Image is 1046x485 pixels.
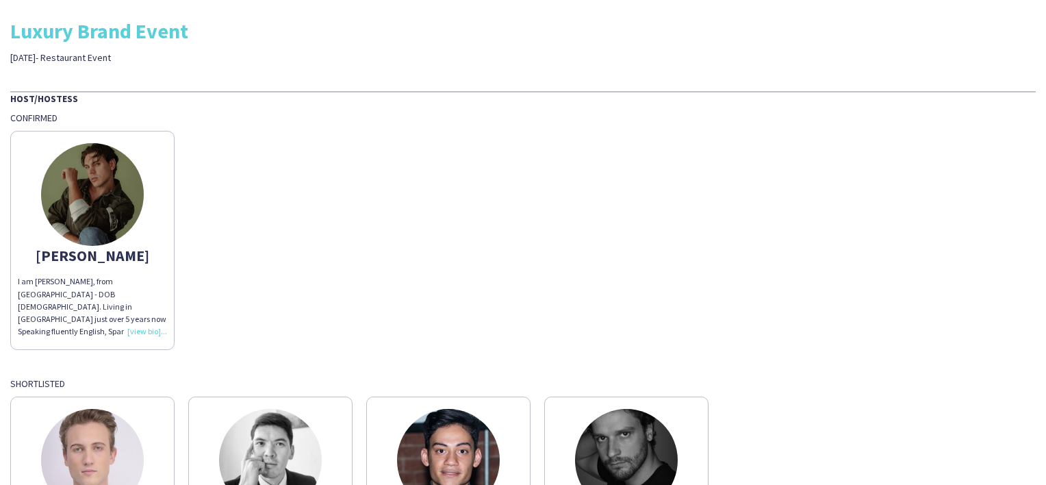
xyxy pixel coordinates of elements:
div: Host/Hostess [10,91,1036,105]
div: Confirmed [10,112,1036,124]
img: thumb-62fa94e062db2.jpeg [41,143,144,246]
div: [DATE]- Restaurant Event [10,51,369,64]
div: Shortlisted [10,377,1036,390]
div: I am [PERSON_NAME], from [GEOGRAPHIC_DATA] - DOB [DEMOGRAPHIC_DATA]. Living in [GEOGRAPHIC_DATA] ... [18,275,167,338]
div: [PERSON_NAME] [18,249,167,262]
div: Luxury Brand Event [10,21,1036,41]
